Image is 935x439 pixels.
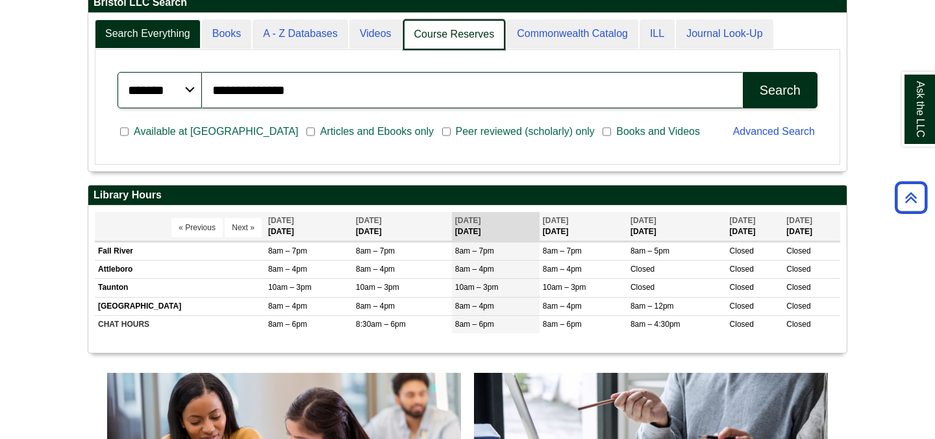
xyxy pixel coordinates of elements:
[95,297,265,315] td: [GEOGRAPHIC_DATA]
[786,283,810,292] span: Closed
[786,216,812,225] span: [DATE]
[268,283,312,292] span: 10am – 3pm
[543,302,582,311] span: 8am – 4pm
[356,320,406,329] span: 8:30am – 6pm
[543,283,586,292] span: 10am – 3pm
[356,246,395,255] span: 8am – 7pm
[455,302,494,311] span: 8am – 4pm
[630,320,680,329] span: 8am – 4:30pm
[783,212,840,241] th: [DATE]
[202,19,251,49] a: Books
[442,126,451,137] input: Peer reviewed (scholarly) only
[730,320,754,329] span: Closed
[676,19,773,49] a: Journal Look-Up
[630,246,669,255] span: 8am – 5pm
[95,279,265,297] td: Taunton
[786,246,810,255] span: Closed
[627,212,727,241] th: [DATE]
[455,246,494,255] span: 8am – 7pm
[890,189,932,206] a: Back to Top
[171,218,223,237] button: « Previous
[268,216,294,225] span: [DATE]
[786,320,810,329] span: Closed
[356,216,382,225] span: [DATE]
[349,19,402,49] a: Videos
[95,19,201,49] a: Search Everything
[730,283,754,292] span: Closed
[253,19,348,49] a: A - Z Databases
[630,265,654,274] span: Closed
[730,265,754,274] span: Closed
[630,302,674,311] span: 8am – 12pm
[353,212,452,241] th: [DATE]
[455,320,494,329] span: 8am – 6pm
[356,302,395,311] span: 8am – 4pm
[455,283,499,292] span: 10am – 3pm
[743,72,817,108] button: Search
[733,126,815,137] a: Advanced Search
[506,19,638,49] a: Commonwealth Catalog
[129,124,303,139] span: Available at [GEOGRAPHIC_DATA]
[315,124,439,139] span: Articles and Ebooks only
[760,83,801,98] div: Search
[356,283,399,292] span: 10am – 3pm
[403,19,506,50] a: Course Reserves
[730,246,754,255] span: Closed
[452,212,540,241] th: [DATE]
[88,185,847,206] h2: Library Hours
[727,212,784,241] th: [DATE]
[306,126,315,137] input: Articles and Ebooks only
[611,124,705,139] span: Books and Videos
[630,283,654,292] span: Closed
[540,212,627,241] th: [DATE]
[786,302,810,311] span: Closed
[640,19,675,49] a: ILL
[120,126,129,137] input: Available at [GEOGRAPHIC_DATA]
[268,320,307,329] span: 8am – 6pm
[455,265,494,274] span: 8am – 4pm
[268,246,307,255] span: 8am – 7pm
[543,265,582,274] span: 8am – 4pm
[268,265,307,274] span: 8am – 4pm
[603,126,611,137] input: Books and Videos
[730,216,756,225] span: [DATE]
[543,320,582,329] span: 8am – 6pm
[95,261,265,279] td: Attleboro
[630,216,656,225] span: [DATE]
[543,216,569,225] span: [DATE]
[268,302,307,311] span: 8am – 4pm
[455,216,481,225] span: [DATE]
[265,212,353,241] th: [DATE]
[356,265,395,274] span: 8am – 4pm
[730,302,754,311] span: Closed
[225,218,262,237] button: Next »
[95,315,265,333] td: CHAT HOURS
[786,265,810,274] span: Closed
[543,246,582,255] span: 8am – 7pm
[451,124,600,139] span: Peer reviewed (scholarly) only
[95,243,265,261] td: Fall River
